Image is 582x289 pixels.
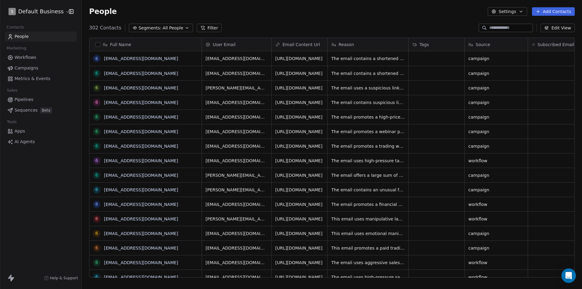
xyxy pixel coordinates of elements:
div: Email Content Url [272,38,327,51]
div: grid [89,51,202,278]
span: Pipelines [15,96,33,103]
div: User Email [202,38,271,51]
span: The email promotes a trading webinar with exaggerated claims of high returns, which is a common t... [331,143,405,149]
div: Source [465,38,528,51]
a: SequencesBeta [5,105,77,115]
span: 302 Contacts [89,24,121,32]
a: [URL][DOMAIN_NAME] [275,231,323,236]
a: [URL][DOMAIN_NAME] [275,246,323,250]
span: [EMAIL_ADDRESS][DOMAIN_NAME] [206,129,268,135]
div: 6 [95,128,98,135]
a: [EMAIL_ADDRESS][DOMAIN_NAME] [104,202,178,207]
button: Edit View [540,24,575,32]
span: workflow [468,158,524,164]
span: campaign [468,99,524,106]
span: [EMAIL_ADDRESS][DOMAIN_NAME] [206,274,268,280]
a: [EMAIL_ADDRESS][DOMAIN_NAME] [104,173,178,178]
span: campaign [468,143,524,149]
a: [URL][DOMAIN_NAME] [275,187,323,192]
span: Default Business [18,8,64,15]
span: The email promotes a webinar promising unrealistic financial gains through trading, a common tact... [331,129,405,135]
div: 6 [95,216,98,222]
a: [URL][DOMAIN_NAME] [275,202,323,207]
a: [EMAIL_ADDRESS][DOMAIN_NAME] [104,246,178,250]
div: 6 [95,70,98,76]
a: [EMAIL_ADDRESS][DOMAIN_NAME] [104,100,178,105]
span: [EMAIL_ADDRESS][DOMAIN_NAME] [206,201,268,207]
a: [EMAIL_ADDRESS][DOMAIN_NAME] [104,86,178,90]
span: workflow [468,260,524,266]
span: This email uses emotional manipulation and urgency to promote cryptocurrency-related products, wh... [331,230,405,237]
span: The email promotes a high-priced trading course with aggressive sales tactics and promises of unr... [331,114,405,120]
span: [EMAIL_ADDRESS][DOMAIN_NAME] [206,143,268,149]
span: campaign [468,129,524,135]
span: The email contains suspicious links and requests personal information, raising concerns about a p... [331,99,405,106]
span: The email promotes a financial product with unrealistic promises of high returns, a hallmark of i... [331,201,405,207]
span: Segments: [139,25,161,31]
div: 6 [95,274,98,280]
a: [URL][DOMAIN_NAME] [275,100,323,105]
span: The email uses aggressive sales tactics and vague promises of increased leads and bookings withou... [331,260,405,266]
span: campaign [468,55,524,62]
button: Settings [488,7,527,16]
a: [EMAIL_ADDRESS][DOMAIN_NAME] [104,187,178,192]
a: [EMAIL_ADDRESS][DOMAIN_NAME] [104,260,178,265]
span: campaign [468,245,524,251]
a: Metrics & Events [5,74,77,84]
div: Tags [409,38,464,51]
div: 6 [95,187,98,193]
a: [EMAIL_ADDRESS][DOMAIN_NAME] [104,115,178,119]
span: [PERSON_NAME][EMAIL_ADDRESS][DOMAIN_NAME] [206,216,268,222]
span: [EMAIL_ADDRESS][DOMAIN_NAME] [206,245,268,251]
div: 6 [95,245,98,251]
a: [URL][DOMAIN_NAME] [275,129,323,134]
a: AI Agents [5,137,77,147]
span: Full Name [110,42,131,48]
div: 6 [95,85,98,91]
div: 6 [95,99,98,106]
span: The email uses high-pressure tactics, promising unrealistic returns on investment in [GEOGRAPHIC_... [331,158,405,164]
span: The email uses a suspicious link and lacks clear sender verification, raising concerns about a po... [331,85,405,91]
span: All People [162,25,183,31]
a: [URL][DOMAIN_NAME] [275,115,323,119]
span: Tags [420,42,429,48]
a: [EMAIL_ADDRESS][DOMAIN_NAME] [104,129,178,134]
span: Subscribed Email Categories [537,42,580,48]
span: People [89,7,117,16]
span: [EMAIL_ADDRESS][DOMAIN_NAME] [206,260,268,266]
a: Pipelines [5,95,77,105]
a: [EMAIL_ADDRESS][DOMAIN_NAME] [104,144,178,149]
a: [URL][DOMAIN_NAME] [275,275,323,280]
button: Add Contacts [532,7,575,16]
span: [EMAIL_ADDRESS][DOMAIN_NAME] [206,114,268,120]
span: Metrics & Events [15,76,50,82]
a: [URL][DOMAIN_NAME] [275,217,323,221]
span: campaign [468,70,524,76]
a: [EMAIL_ADDRESS][DOMAIN_NAME] [104,56,178,61]
span: Marketing [4,44,29,53]
span: The email contains an unusual format and includes an unsubscribe link, which is often associated ... [331,187,405,193]
span: [EMAIL_ADDRESS][DOMAIN_NAME] [206,70,268,76]
div: 6 [95,157,98,164]
div: Full Name [89,38,202,51]
span: The email offers a large sum of money with minimal information, a common tactic in advance-fee fr... [331,172,405,178]
span: User Email [213,42,236,48]
div: Reason [328,38,408,51]
span: Reason [339,42,354,48]
span: campaign [468,230,524,237]
a: [URL][DOMAIN_NAME] [275,56,323,61]
span: workflow [468,274,524,280]
span: Workflows [15,54,36,61]
div: 6 [95,201,98,207]
span: Help & Support [50,276,78,281]
div: 6 [95,259,98,266]
span: This email promotes a paid trading community with exaggerated claims of high returns, suggesting ... [331,245,405,251]
a: [EMAIL_ADDRESS][DOMAIN_NAME] [104,71,178,76]
button: SDefault Business [7,6,65,17]
span: Campaigns [15,65,38,71]
div: 6 [95,55,98,62]
div: 6 [95,114,98,120]
span: workflow [468,201,524,207]
span: Contacts [4,23,27,32]
span: S [11,8,14,15]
